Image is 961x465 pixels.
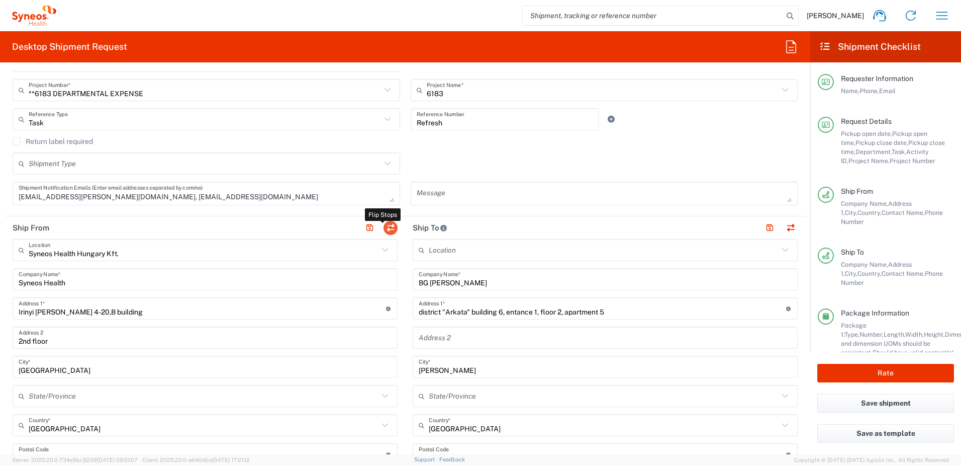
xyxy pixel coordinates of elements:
span: Request Details [841,117,892,125]
span: Server: 2025.20.0-734e5bc92d9 [12,457,138,463]
span: Email [879,87,896,95]
span: City, [845,270,857,277]
span: City, [845,209,857,216]
span: Project Number [890,157,935,165]
span: Width, [905,331,924,338]
span: Contact Name, [882,270,925,277]
button: Save as template [817,424,954,443]
span: [DATE] 09:51:07 [97,457,138,463]
button: Rate [817,364,954,382]
span: Phone, [859,87,879,95]
span: Requester Information [841,74,913,83]
h2: Ship To [413,223,447,233]
span: [PERSON_NAME] [807,11,864,20]
h2: Desktop Shipment Request [12,41,127,53]
span: Client: 2025.20.0-e640dba [142,457,250,463]
span: Company Name, [841,200,888,207]
span: Package 1: [841,322,867,338]
a: Add Reference [604,112,618,126]
span: Length, [884,331,905,338]
span: Company Name, [841,261,888,268]
span: Task, [892,148,906,156]
span: Country, [857,209,882,216]
label: Return label required [13,137,93,145]
span: Country, [857,270,882,277]
span: Ship From [841,187,873,195]
span: Contact Name, [882,209,925,216]
h2: Ship From [13,223,49,233]
span: Ship To [841,248,864,256]
span: Name, [841,87,859,95]
span: Department, [855,148,892,156]
a: Feedback [439,456,465,462]
span: Height, [924,331,945,338]
span: [DATE] 17:21:12 [212,457,250,463]
span: Pickup open date, [841,130,892,137]
span: Package Information [841,309,909,317]
input: Shipment, tracking or reference number [523,6,783,25]
span: Pickup close date, [855,139,908,146]
h2: Shipment Checklist [819,41,921,53]
span: Type, [844,331,859,338]
a: Support [414,456,439,462]
span: Should have valid content(s) [873,349,954,356]
button: Save shipment [817,394,954,413]
span: Number, [859,331,884,338]
span: Copyright © [DATE]-[DATE] Agistix Inc., All Rights Reserved [794,455,949,464]
span: Project Name, [848,157,890,165]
